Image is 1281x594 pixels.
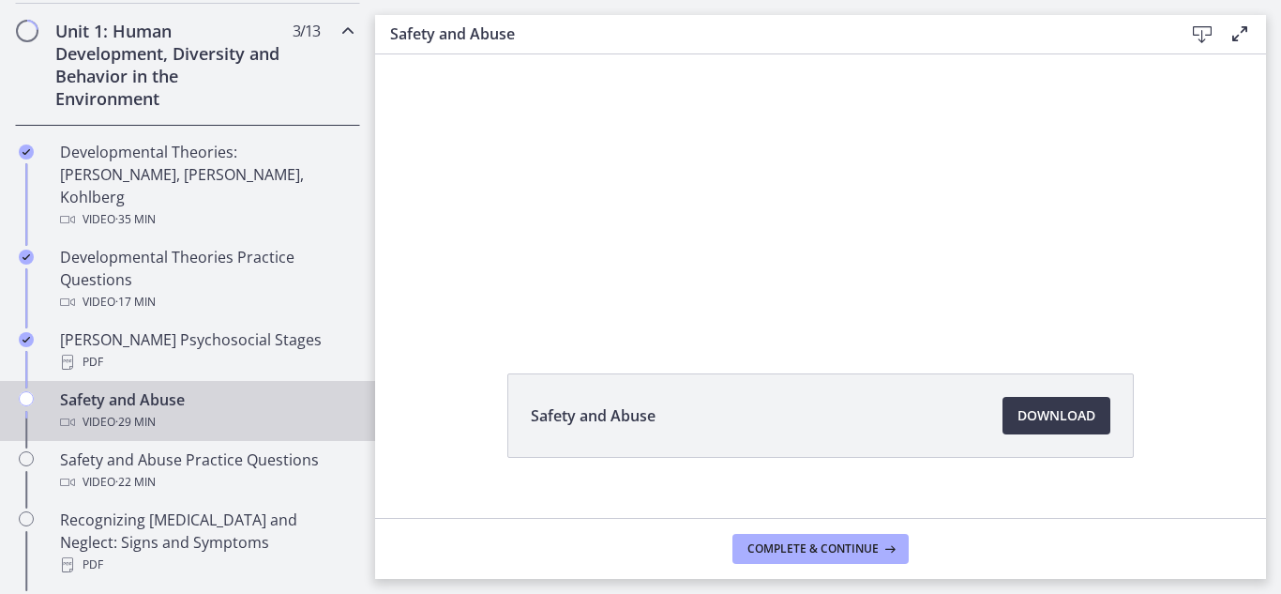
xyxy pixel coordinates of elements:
[19,250,34,265] i: Completed
[115,291,156,313] span: · 17 min
[293,20,320,42] span: 3 / 13
[60,449,353,494] div: Safety and Abuse Practice Questions
[1002,397,1110,434] a: Download
[60,351,353,373] div: PDF
[732,534,909,564] button: Complete & continue
[747,541,879,556] span: Complete & continue
[19,145,34,160] i: Completed
[60,554,353,576] div: PDF
[115,208,156,231] span: · 35 min
[55,20,284,110] h2: Unit 1: Human Development, Diversity and Behavior in the Environment
[115,471,156,494] span: · 22 min
[1017,404,1095,427] span: Download
[19,332,34,347] i: Completed
[60,388,353,434] div: Safety and Abuse
[60,208,353,231] div: Video
[60,328,353,373] div: [PERSON_NAME] Psychosocial Stages
[115,411,156,434] span: · 29 min
[60,246,353,313] div: Developmental Theories Practice Questions
[60,291,353,313] div: Video
[390,23,1153,45] h3: Safety and Abuse
[60,509,353,576] div: Recognizing [MEDICAL_DATA] and Neglect: Signs and Symptoms
[60,411,353,434] div: Video
[60,141,353,231] div: Developmental Theories: [PERSON_NAME], [PERSON_NAME], Kohlberg
[60,471,353,494] div: Video
[531,404,656,427] span: Safety and Abuse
